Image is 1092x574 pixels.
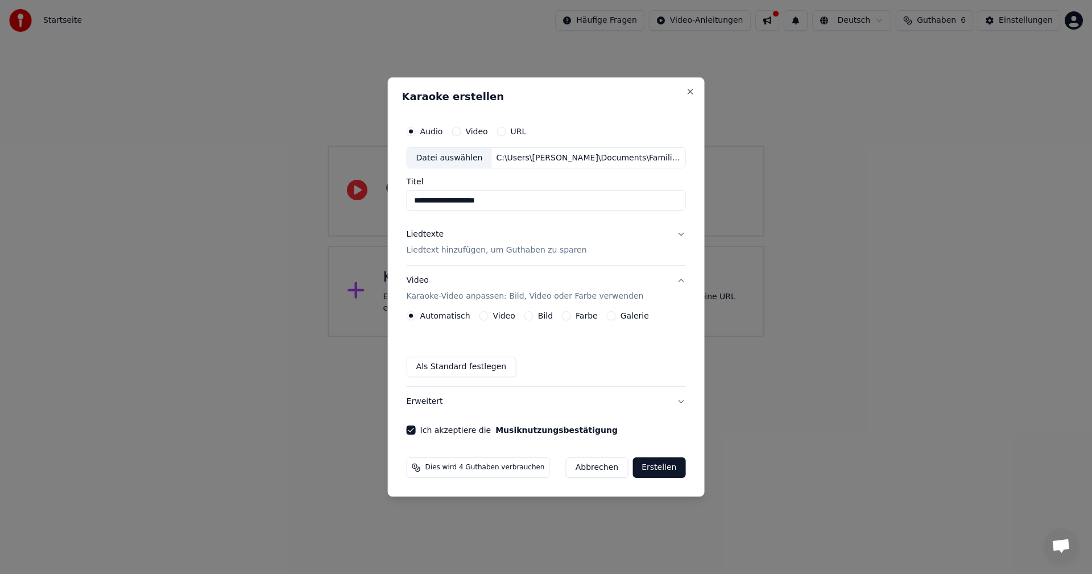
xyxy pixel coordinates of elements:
button: Erstellen [632,457,685,478]
label: Automatisch [420,312,470,320]
button: LiedtexteLiedtext hinzufügen, um Guthaben zu sparen [407,220,686,266]
div: Video [407,275,644,303]
div: Liedtexte [407,229,444,241]
label: Titel [407,178,686,186]
label: Galerie [621,312,649,320]
button: Ich akzeptiere die [495,426,618,434]
div: Datei auswählen [407,148,492,168]
h2: Karaoke erstellen [402,92,690,102]
label: Bild [538,312,553,320]
label: Video [493,312,515,320]
p: Liedtext hinzufügen, um Guthaben zu sparen [407,245,587,257]
label: Video [465,127,487,135]
label: Ich akzeptiere die [420,426,618,434]
label: Audio [420,127,443,135]
div: C:\Users\[PERSON_NAME]\Documents\Familie\[PERSON_NAME]\4 [PERSON_NAME] & [PERSON_NAME] 2025 KW.mp3 [491,152,685,164]
span: Dies wird 4 Guthaben verbrauchen [425,463,545,472]
button: Abbrechen [566,457,628,478]
label: URL [511,127,527,135]
p: Karaoke-Video anpassen: Bild, Video oder Farbe verwenden [407,291,644,302]
label: Farbe [576,312,598,320]
button: Als Standard festlegen [407,357,516,377]
button: VideoKaraoke-Video anpassen: Bild, Video oder Farbe verwenden [407,266,686,312]
button: Erweitert [407,387,686,416]
div: VideoKaraoke-Video anpassen: Bild, Video oder Farbe verwenden [407,311,686,386]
